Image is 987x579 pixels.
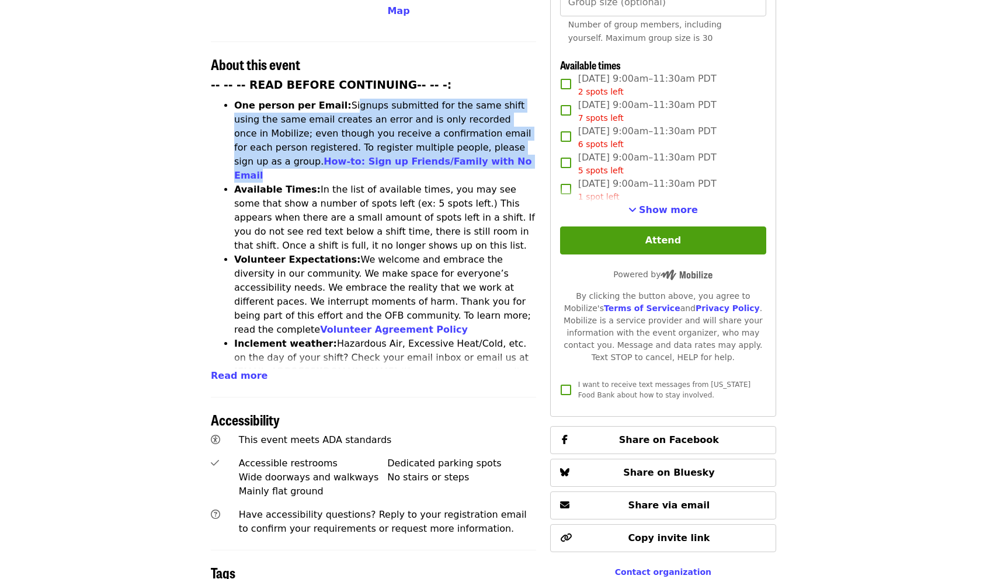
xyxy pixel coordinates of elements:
li: In the list of available times, you may see some that show a number of spots left (ex: 5 spots le... [234,183,536,253]
div: Mainly flat ground [239,484,388,498]
div: Wide doorways and walkways [239,470,388,484]
strong: One person per Email: [234,100,352,111]
strong: Available Times: [234,184,321,195]
span: [DATE] 9:00am–11:30am PDT [578,177,717,203]
button: Map [387,4,409,18]
span: Number of group members, including yourself. Maximum group size is 30 [568,20,722,43]
strong: Volunteer Expectations: [234,254,361,265]
span: Have accessibility questions? Reply to your registration email to confirm your requirements or re... [239,509,527,534]
a: Privacy Policy [696,304,760,313]
button: Share on Facebook [550,426,776,454]
span: 1 spot left [578,192,620,201]
strong: Inclement weather: [234,338,337,349]
span: [DATE] 9:00am–11:30am PDT [578,151,717,177]
span: Show more [639,204,698,215]
button: Attend [560,226,766,254]
span: Share on Facebook [619,434,719,445]
a: Contact organization [615,567,711,577]
span: [DATE] 9:00am–11:30am PDT [578,72,717,98]
li: We welcome and embrace the diversity in our community. We make space for everyone’s accessibility... [234,253,536,337]
span: 6 spots left [578,139,624,149]
span: Share via email [628,500,710,511]
span: This event meets ADA standards [239,434,392,445]
a: Volunteer Agreement Policy [320,324,468,335]
span: Accessibility [211,409,280,430]
img: Powered by Mobilize [661,270,713,280]
span: 5 spots left [578,166,624,175]
span: Powered by [613,270,713,279]
div: Accessible restrooms [239,456,388,470]
a: How-to: Sign up Friends/Family with No Email [234,156,532,181]
div: By clicking the button above, you agree to Mobilize's and . Mobilize is a service provider and wi... [560,290,766,364]
span: Available times [560,57,621,72]
button: Share on Bluesky [550,459,776,487]
button: Share via email [550,491,776,519]
i: universal-access icon [211,434,220,445]
span: Copy invite link [628,532,710,543]
span: Read more [211,370,267,381]
span: Share on Bluesky [623,467,715,478]
span: 2 spots left [578,87,624,96]
span: I want to receive text messages from [US_STATE] Food Bank about how to stay involved. [578,381,750,399]
div: Dedicated parking spots [387,456,536,470]
i: check icon [211,458,219,469]
button: Read more [211,369,267,383]
li: Hazardous Air, Excessive Heat/Cold, etc. on the day of your shift? Check your email inbox or emai... [234,337,536,407]
div: No stairs or steps [387,470,536,484]
li: Signups submitted for the same shift using the same email creates an error and is only recorded o... [234,99,536,183]
a: Terms of Service [604,304,680,313]
strong: -- -- -- READ BEFORE CONTINUING-- -- -: [211,79,451,91]
span: 7 spots left [578,113,624,123]
i: question-circle icon [211,509,220,520]
button: Copy invite link [550,524,776,552]
span: Map [387,5,409,16]
span: [DATE] 9:00am–11:30am PDT [578,98,717,124]
button: See more timeslots [628,203,698,217]
span: [DATE] 9:00am–11:30am PDT [578,124,717,151]
span: About this event [211,54,300,74]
